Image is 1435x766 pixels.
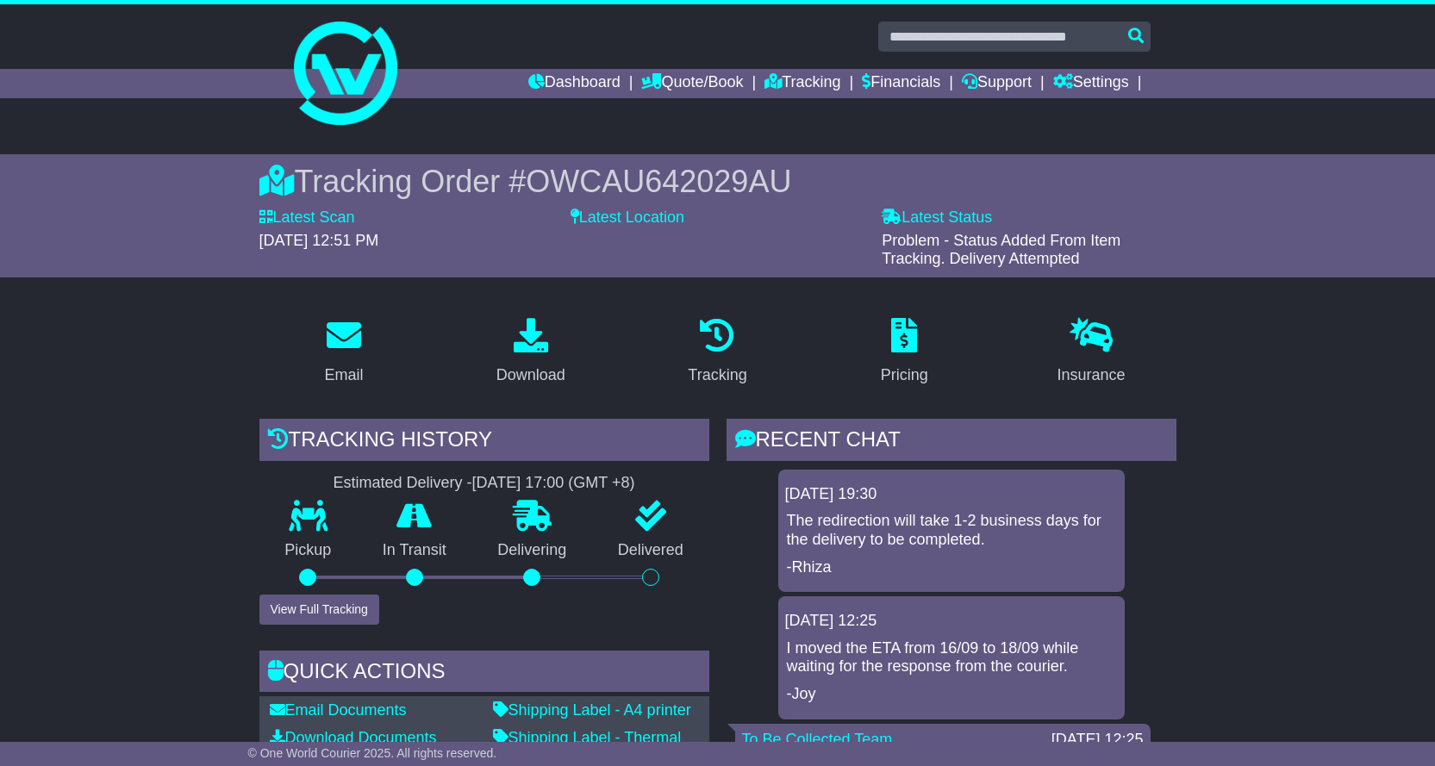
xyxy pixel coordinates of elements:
p: Delivered [592,541,709,560]
a: Email Documents [270,701,407,719]
a: Support [962,69,1032,98]
div: Tracking [688,364,746,387]
div: Download [496,364,565,387]
div: Estimated Delivery - [259,474,709,493]
a: Download Documents [270,729,437,746]
div: RECENT CHAT [727,419,1176,465]
span: Problem - Status Added From Item Tracking. Delivery Attempted [882,232,1120,268]
div: [DATE] 12:25 [785,612,1118,631]
div: [DATE] 12:25 [1051,731,1144,750]
label: Latest Location [571,209,684,227]
p: The redirection will take 1-2 business days for the delivery to be completed. [787,512,1116,549]
a: Financials [862,69,940,98]
label: Latest Status [882,209,992,227]
a: Pricing [870,312,939,393]
a: Dashboard [528,69,621,98]
p: -Rhiza [787,558,1116,577]
div: Insurance [1058,364,1126,387]
a: To Be Collected Team [742,731,893,748]
div: Tracking history [259,419,709,465]
div: Pricing [881,364,928,387]
p: In Transit [357,541,472,560]
div: [DATE] 17:00 (GMT +8) [472,474,635,493]
a: Settings [1053,69,1129,98]
p: I moved the ETA from 16/09 to 18/09 while waiting for the response from the courier. [787,639,1116,676]
span: © One World Courier 2025. All rights reserved. [248,746,497,760]
a: Insurance [1046,312,1137,393]
span: [DATE] 12:51 PM [259,232,379,249]
div: Email [324,364,363,387]
a: Shipping Label - Thermal printer [493,729,682,765]
div: Quick Actions [259,651,709,697]
p: Pickup [259,541,358,560]
p: Delivering [472,541,593,560]
p: -Joy [787,685,1116,704]
a: Tracking [677,312,758,393]
span: OWCAU642029AU [526,164,791,199]
button: View Full Tracking [259,595,379,625]
a: Download [485,312,577,393]
div: Tracking Order # [259,163,1176,200]
a: Quote/Book [641,69,743,98]
a: Tracking [764,69,840,98]
a: Email [313,312,374,393]
a: Shipping Label - A4 printer [493,701,691,719]
div: [DATE] 19:30 [785,485,1118,504]
label: Latest Scan [259,209,355,227]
